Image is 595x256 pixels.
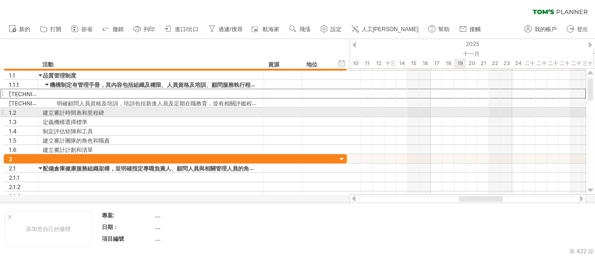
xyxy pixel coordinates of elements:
[245,49,594,59] div: 2025年11月
[43,72,76,79] font: 品質管理制度
[9,137,16,144] font: 1.5
[535,59,547,68] div: 2025年11月26日星期三
[423,60,428,66] font: 16
[43,137,110,144] font: 建立審計團隊的角色和職責
[503,60,510,66] font: 23
[9,146,17,153] font: 1.6
[515,60,522,66] font: 24
[376,60,382,66] font: 12
[81,26,93,33] font: 節省
[353,60,358,66] font: 10
[331,26,342,33] font: 設定
[43,109,104,116] font: 建立審計時間表和里程碑
[399,60,405,66] font: 14
[69,23,95,35] a: 節省
[408,59,419,68] div: 2025年11月15日星期六
[469,60,475,66] font: 20
[9,174,20,181] font: 2.1.1
[102,235,124,242] font: 項目編號
[396,59,408,68] div: 2025年11月14日星期五
[9,184,20,190] font: 2.1.2
[306,61,317,68] font: 地位
[582,59,594,68] div: 2025年11月30日星期日
[385,60,396,66] font: 十三
[457,23,483,35] a: 接觸
[299,26,311,33] font: 飛漲
[218,26,242,33] font: 過濾/搜尋
[524,59,535,68] div: 2025年11月25日星期二
[9,128,17,135] font: 1.4
[287,23,313,35] a: 飛漲
[419,59,431,68] div: 2025年11月16日星期日
[411,60,416,66] font: 15
[512,59,524,68] div: 2025年11月24日星期一
[7,23,33,35] a: 新的
[206,23,245,35] a: 過濾/搜尋
[155,235,160,242] font: ....
[535,26,557,33] font: 我的帳戶
[571,60,582,76] font: 二十九
[361,59,373,68] div: 2025年11月11日星期二
[155,223,160,230] font: ....
[481,60,486,66] font: 21
[426,23,452,35] a: 幫助
[477,59,489,68] div: 2025年11月21日，星期五
[19,26,30,33] font: 新的
[9,90,54,98] font: [TECHNICAL_ID]
[100,23,126,35] a: 撤銷
[9,156,13,163] font: 2
[570,59,582,68] div: 2025年11月29日星期六
[384,59,396,68] div: 2025年11月13日，星期四
[9,81,19,88] font: 1.1.1
[365,60,370,66] font: 11
[43,128,93,135] font: 制定評估矩陣和工具
[9,193,21,200] font: 2.1.3
[463,50,480,57] font: 十一月
[457,60,463,66] font: 19
[434,60,439,66] font: 17
[9,99,54,107] font: [TECHNICAL_ID]
[577,26,588,33] font: 登出
[443,59,454,68] div: 2025年11月18日星期二
[438,26,450,33] font: 幫助
[175,26,198,33] font: 進口/出口
[26,225,71,232] font: 添加您自己的徽標
[50,26,61,33] font: 打開
[536,60,547,76] font: 二十六
[131,23,158,35] a: 列印
[564,23,591,35] a: 登出
[9,118,17,125] font: 1.3
[582,60,593,66] font: 三十
[559,59,570,68] div: 2025年11月28日，星期五
[349,23,422,35] a: 人工[PERSON_NAME]
[102,223,119,230] font: 日期：
[43,164,283,172] font: 配備倉庫健康服務組織架構，並明確指定專職負責人、顧問人員與相關管理人員的角色及責任權。
[350,59,361,68] div: 2025年11月10日星期一
[9,109,16,116] font: 1.2
[560,60,570,76] font: 二十八
[466,40,479,47] font: 2025
[569,248,594,255] font: 第 422 節
[50,81,507,88] font: 機構制定有管理手冊，其內容包括組織及權限、人員資格及培訓、顧問服務執行程序、文件及記錄管理、顧問服務之管理及審查、顧問服務年度業務報告等事項，並定期檢討，據以執行。
[43,118,87,125] font: 定義機構選擇標準
[42,61,53,68] font: 活動
[43,146,93,153] font: 建立審計計劃和清單
[489,59,501,68] div: 2025年11月22日星期六
[522,23,560,35] a: 我的帳戶
[362,26,419,33] font: 人工[PERSON_NAME]
[373,59,384,68] div: 2025年11月12日星期三
[250,23,282,35] a: 航海家
[162,23,201,35] a: 進口/出口
[155,212,160,219] font: ....
[446,60,451,66] font: 18
[38,23,64,35] a: 打開
[9,72,15,79] font: 1.1
[57,99,341,107] font: 明確顧問人員資格及培訓，培訓​​包括新進人員及定期在職教育，並有相關評鑑程序及紀錄，相關紀錄至少保存三年。
[318,23,344,35] a: 設定
[454,59,466,68] div: 2025年11月19日星期三
[9,165,16,172] font: 2.1
[492,60,498,66] font: 22
[466,59,477,68] div: 2025年11月20日，星期四
[263,26,279,33] font: 航海家
[548,60,558,76] font: 二十七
